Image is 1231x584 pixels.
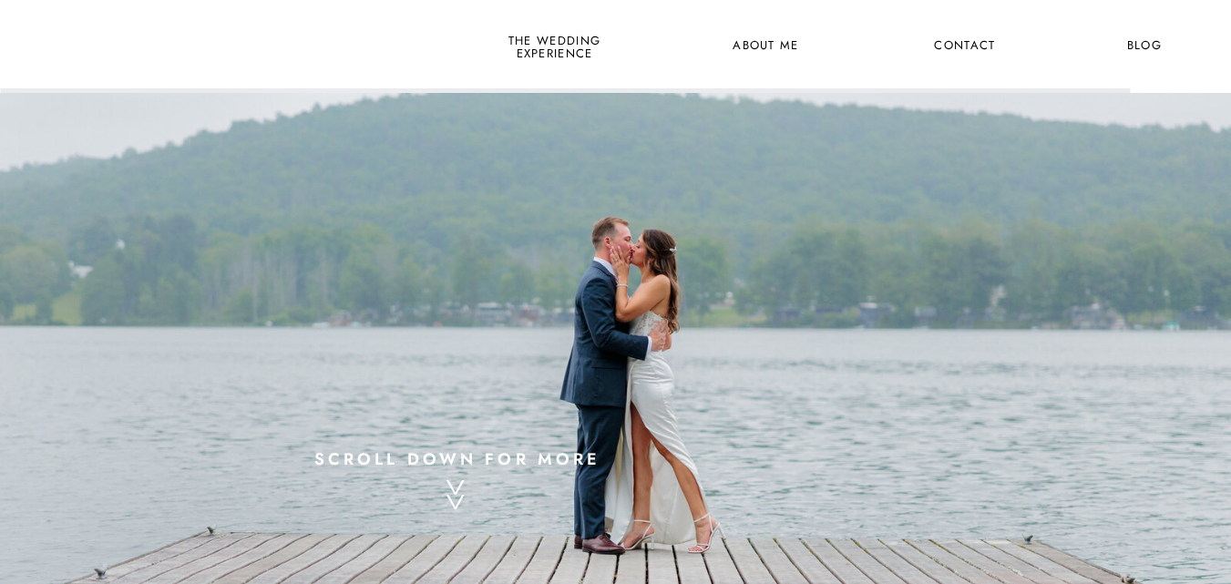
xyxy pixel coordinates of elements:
a: About Me [722,35,810,58]
a: Blog [1111,35,1178,58]
a: scroll down for more [300,445,616,469]
a: the wedding experience [505,35,604,58]
a: Contact [931,35,999,58]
